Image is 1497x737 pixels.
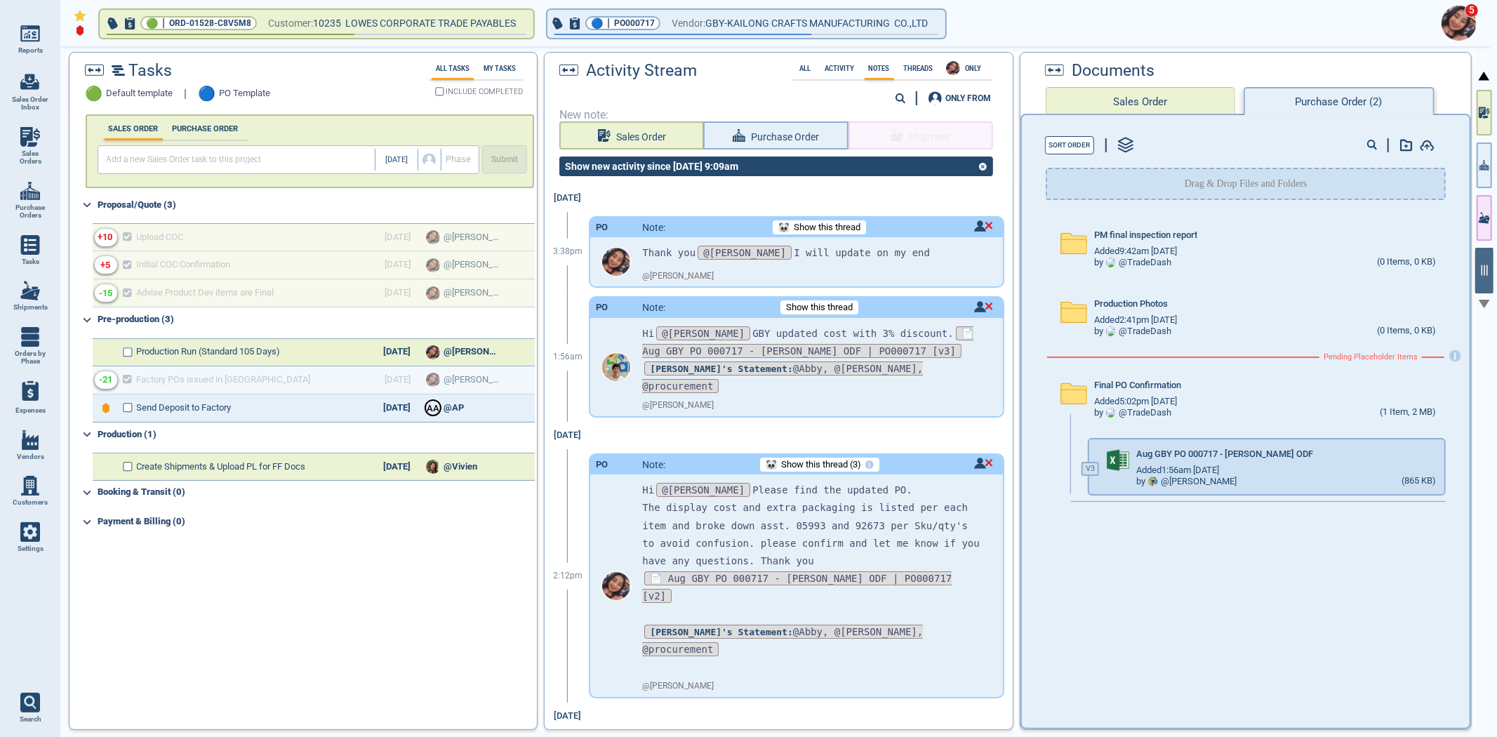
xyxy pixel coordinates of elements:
[107,88,173,99] span: Default template
[596,303,608,313] div: PO
[1094,315,1177,326] span: Added 2:41pm [DATE]
[11,350,49,366] span: Orders by Phase
[426,460,440,474] img: Avatar
[98,194,535,216] div: Proposal/Quote (3)
[553,571,583,581] span: 2:12pm
[185,88,187,100] span: |
[547,185,589,212] div: [DATE]
[602,353,630,381] img: Avatar
[547,10,945,38] button: 🔵|PO000717Vendor:GBY-KAILONG CRAFTS MANUFACTURING CO.,LTD
[17,453,44,461] span: Vendors
[446,88,523,95] span: INCLUDE COMPLETED
[20,281,40,300] img: menu_icon
[98,309,535,331] div: Pre-production (3)
[220,88,271,99] span: PO Template
[1136,477,1237,487] div: by @ [PERSON_NAME]
[20,327,40,347] img: menu_icon
[105,124,163,133] label: SALES ORDER
[656,326,750,340] span: @[PERSON_NAME]
[586,62,697,80] span: Activity Stream
[76,25,84,36] img: diamond
[18,46,43,55] span: Reports
[642,459,665,470] span: Note:
[20,476,40,496] img: menu_icon
[100,10,533,38] button: 🟢|ORD-01528-C8V5M8Customer:10235 LOWES CORPORATE TRADE PAYABLES
[614,16,655,30] span: PO000717
[642,272,714,281] span: @ [PERSON_NAME]
[101,149,375,171] input: Add a new Sales Order task to this project
[642,482,981,499] p: Hi Please find the updated PO.
[1244,87,1435,115] button: Purchase Order (2)
[101,260,111,271] div: +5
[794,223,860,233] span: Show this thread
[169,16,251,30] span: ORD-01528-C8V5M8
[642,499,981,570] p: The display cost and extra packaging is listed per each item and broke down asst. 05993 and 92673...
[268,15,313,32] span: Customer:
[98,482,535,504] div: Booking & Transit (0)
[20,235,40,255] img: menu_icon
[642,325,981,396] p: Hi GBY updated cost with 3% discount.
[313,15,345,32] span: 10235
[432,65,474,72] label: All Tasks
[1094,380,1181,391] span: Final PO Confirmation
[821,65,859,72] label: Activity
[553,247,583,257] span: 3:38pm
[11,95,49,112] span: Sales Order Inbox
[766,459,777,470] img: Panda
[444,403,464,413] span: @AP
[642,222,665,233] span: Note:
[650,364,793,374] strong: [PERSON_NAME]'s Statement:
[129,62,173,80] span: Tasks
[616,128,666,146] span: Sales Order
[1136,449,1313,460] span: Aug GBY PO 000717 - [PERSON_NAME] ODF
[865,65,894,72] label: Notes
[168,124,243,133] label: PURCHASE ORDER
[650,627,793,637] strong: [PERSON_NAME]'s Statement:
[345,18,516,29] span: LOWES CORPORATE TRADE PAYABLES
[13,303,48,312] span: Shipments
[974,301,993,312] img: unread icon
[672,15,705,32] span: Vendor:
[20,181,40,201] img: menu_icon
[1420,140,1435,151] img: add-document
[1185,177,1308,191] p: Drag & Drop Files and Folders
[137,347,281,357] span: Production Run (Standard 105 Days)
[591,19,603,28] span: 🔵
[642,361,923,393] span: @Abby, @[PERSON_NAME], @procurement
[1072,62,1155,80] span: Documents
[1094,258,1171,268] div: by @ TradeDash
[1377,326,1436,337] div: (0 Items, 0 KB)
[602,248,630,276] img: Avatar
[547,422,589,449] div: [DATE]
[1465,4,1479,18] span: 5
[1094,408,1171,418] div: by @ TradeDash
[705,15,928,32] span: GBY-KAILONG CRAFTS MANUFACTURING CO.,LTD
[426,401,440,415] div: A A
[99,375,112,385] div: -21
[1136,465,1219,476] span: Added 1:56am [DATE]
[11,150,49,166] span: Sales Orders
[112,65,125,76] img: timeline2
[796,65,816,72] label: All
[559,121,704,150] button: Sales Order
[372,462,421,472] div: [DATE]
[596,460,608,470] div: PO
[596,223,608,233] div: PO
[1094,246,1177,257] span: Added 9:42am [DATE]
[962,65,986,72] span: ONLY
[1106,258,1116,267] img: Avatar
[1094,299,1168,310] span: Production Photos
[137,403,232,413] span: Send Deposit to Factory
[559,161,744,172] div: Show new activity since [DATE] 9:09am
[786,303,853,313] span: Show this thread
[1402,476,1436,487] div: (865 KB)
[1094,326,1171,337] div: by @ TradeDash
[656,483,750,497] span: @[PERSON_NAME]
[1094,397,1177,407] span: Added 5:02pm [DATE]
[98,423,535,446] div: Production (1)
[11,204,49,220] span: Purchase Orders
[642,625,923,656] span: @Abby, @[PERSON_NAME], @procurement
[372,347,421,357] div: [DATE]
[444,347,500,357] span: @[PERSON_NAME]
[642,571,952,603] span: 📄 Aug GBY PO 000717 - [PERSON_NAME] ODF | PO000717 [v2]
